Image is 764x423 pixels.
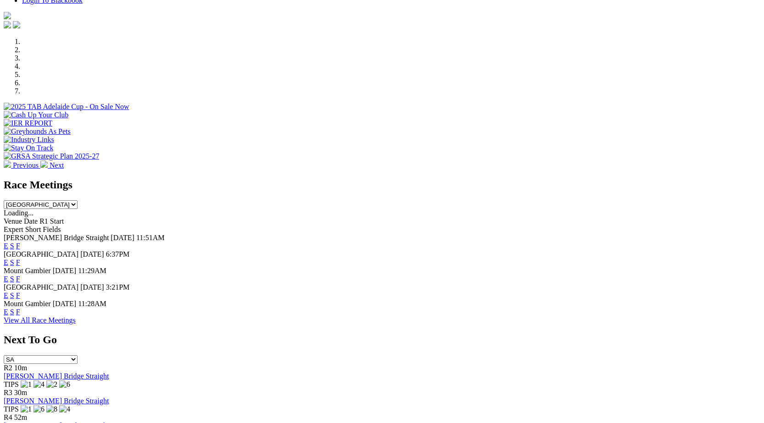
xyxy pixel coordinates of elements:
[80,250,104,258] span: [DATE]
[40,160,48,168] img: chevron-right-pager-white.svg
[4,397,109,405] a: [PERSON_NAME] Bridge Straight
[24,217,38,225] span: Date
[4,179,760,191] h2: Race Meetings
[4,217,22,225] span: Venue
[4,21,11,28] img: facebook.svg
[4,127,71,136] img: Greyhounds As Pets
[106,283,130,291] span: 3:21PM
[4,334,760,346] h2: Next To Go
[10,242,14,250] a: S
[4,119,52,127] img: IER REPORT
[10,308,14,316] a: S
[78,300,106,308] span: 11:28AM
[4,308,8,316] a: E
[21,405,32,413] img: 1
[136,234,165,242] span: 11:51AM
[53,267,77,275] span: [DATE]
[16,258,20,266] a: F
[10,258,14,266] a: S
[10,291,14,299] a: S
[4,275,8,283] a: E
[4,364,12,372] span: R2
[14,413,27,421] span: 52m
[4,372,109,380] a: [PERSON_NAME] Bridge Straight
[13,21,20,28] img: twitter.svg
[4,111,68,119] img: Cash Up Your Club
[16,291,20,299] a: F
[53,300,77,308] span: [DATE]
[4,316,76,324] a: View All Race Meetings
[4,12,11,19] img: logo-grsa-white.png
[4,225,23,233] span: Expert
[4,300,51,308] span: Mount Gambier
[4,389,12,396] span: R3
[4,267,51,275] span: Mount Gambier
[4,258,8,266] a: E
[4,209,33,217] span: Loading...
[14,364,27,372] span: 10m
[43,225,61,233] span: Fields
[46,405,57,413] img: 8
[4,152,99,160] img: GRSA Strategic Plan 2025-27
[59,405,70,413] img: 4
[4,234,109,242] span: [PERSON_NAME] Bridge Straight
[4,405,19,413] span: TIPS
[14,389,27,396] span: 30m
[4,291,8,299] a: E
[106,250,130,258] span: 6:37PM
[39,217,64,225] span: R1 Start
[4,250,78,258] span: [GEOGRAPHIC_DATA]
[50,161,64,169] span: Next
[13,161,39,169] span: Previous
[59,380,70,389] img: 6
[46,380,57,389] img: 2
[16,242,20,250] a: F
[4,160,11,168] img: chevron-left-pager-white.svg
[80,283,104,291] span: [DATE]
[10,275,14,283] a: S
[16,275,20,283] a: F
[16,308,20,316] a: F
[111,234,134,242] span: [DATE]
[4,380,19,388] span: TIPS
[4,136,54,144] img: Industry Links
[4,161,40,169] a: Previous
[4,283,78,291] span: [GEOGRAPHIC_DATA]
[21,380,32,389] img: 1
[33,405,45,413] img: 6
[40,161,64,169] a: Next
[4,242,8,250] a: E
[25,225,41,233] span: Short
[4,103,129,111] img: 2025 TAB Adelaide Cup - On Sale Now
[78,267,106,275] span: 11:29AM
[33,380,45,389] img: 4
[4,413,12,421] span: R4
[4,144,53,152] img: Stay On Track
